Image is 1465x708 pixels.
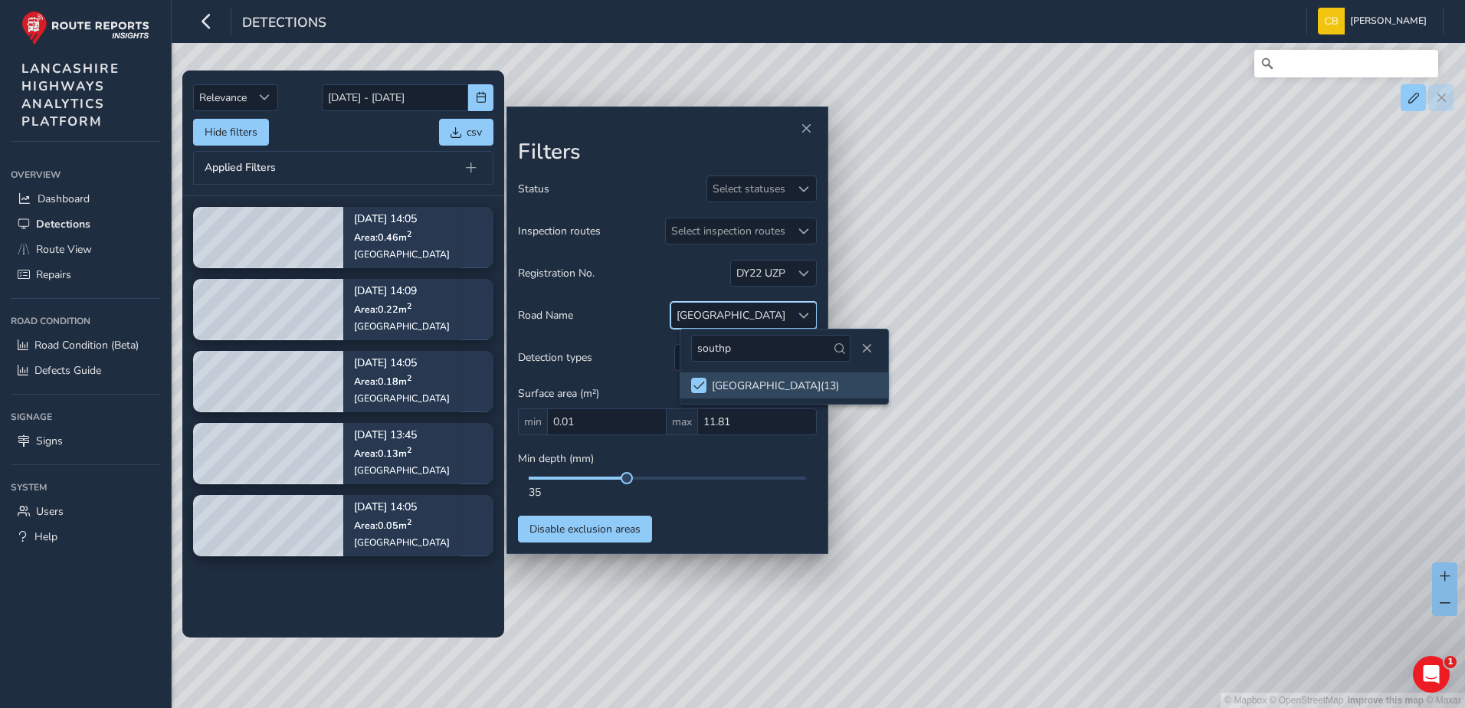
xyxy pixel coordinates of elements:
[252,85,277,110] div: Sort by Date
[529,485,806,500] div: 35
[36,242,92,257] span: Route View
[34,529,57,544] span: Help
[11,186,160,211] a: Dashboard
[36,217,90,231] span: Detections
[36,267,71,282] span: Repairs
[518,408,547,435] span: min
[467,125,482,139] span: csv
[354,536,450,549] div: [GEOGRAPHIC_DATA]
[354,375,411,388] span: Area: 0.18 m
[856,338,877,359] button: Close
[354,392,450,405] div: [GEOGRAPHIC_DATA]
[1413,656,1450,693] iframe: Intercom live chat
[407,372,411,384] sup: 2
[677,308,785,323] div: [GEOGRAPHIC_DATA]
[38,192,90,206] span: Dashboard
[407,228,411,240] sup: 2
[518,386,599,401] span: Surface area (m²)
[518,308,573,323] span: Road Name
[518,182,549,196] span: Status
[518,224,601,238] span: Inspection routes
[1318,8,1432,34] button: [PERSON_NAME]
[736,266,785,280] div: DY22 UZP
[1254,50,1438,77] input: Search
[518,139,817,166] h2: Filters
[675,345,791,370] div: Select detection types
[1350,8,1427,34] span: [PERSON_NAME]
[407,300,411,312] sup: 2
[354,320,450,333] div: [GEOGRAPHIC_DATA]
[712,379,839,393] div: [GEOGRAPHIC_DATA] ( 13 )
[518,350,592,365] span: Detection types
[1444,656,1457,668] span: 1
[34,338,139,352] span: Road Condition (Beta)
[354,431,450,441] p: [DATE] 13:45
[354,464,450,477] div: [GEOGRAPHIC_DATA]
[354,447,411,460] span: Area: 0.13 m
[11,499,160,524] a: Users
[795,118,817,139] button: Close
[354,519,411,532] span: Area: 0.05 m
[666,218,791,244] div: Select inspection routes
[21,11,149,45] img: rr logo
[354,503,450,513] p: [DATE] 14:05
[21,60,120,130] span: LANCASHIRE HIGHWAYS ANALYTICS PLATFORM
[11,333,160,358] a: Road Condition (Beta)
[547,408,667,435] input: 0
[11,262,160,287] a: Repairs
[354,287,450,297] p: [DATE] 14:09
[354,231,411,244] span: Area: 0.46 m
[242,13,326,34] span: Detections
[34,363,101,378] span: Defects Guide
[36,504,64,519] span: Users
[697,408,817,435] input: 0
[707,176,791,202] div: Select statuses
[205,162,276,173] span: Applied Filters
[11,310,160,333] div: Road Condition
[407,444,411,456] sup: 2
[11,428,160,454] a: Signs
[354,359,450,369] p: [DATE] 14:05
[11,211,160,237] a: Detections
[354,215,450,225] p: [DATE] 14:05
[667,408,697,435] span: max
[11,237,160,262] a: Route View
[11,524,160,549] a: Help
[11,476,160,499] div: System
[439,119,493,146] button: csv
[518,516,652,542] button: Disable exclusion areas
[354,303,411,316] span: Area: 0.22 m
[407,516,411,528] sup: 2
[518,451,594,466] span: Min depth (mm)
[518,266,595,280] span: Registration No.
[11,163,160,186] div: Overview
[194,85,252,110] span: Relevance
[354,248,450,261] div: [GEOGRAPHIC_DATA]
[36,434,63,448] span: Signs
[1318,8,1345,34] img: diamond-layout
[11,358,160,383] a: Defects Guide
[193,119,269,146] button: Hide filters
[11,405,160,428] div: Signage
